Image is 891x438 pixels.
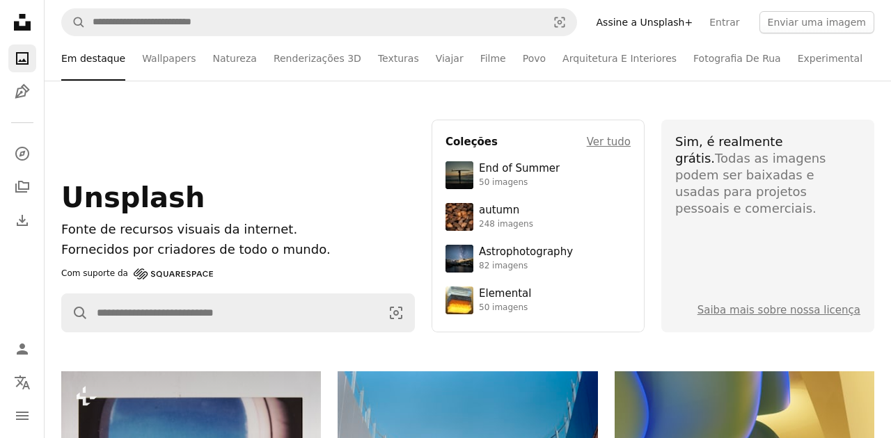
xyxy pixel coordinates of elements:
a: Histórico de downloads [8,206,36,234]
div: 50 imagens [479,177,560,188]
a: Astrophotography82 imagens [445,245,631,273]
a: Renderizações 3D [274,36,361,81]
div: Elemental [479,287,531,301]
div: 248 imagens [479,219,533,230]
a: autumn248 imagens [445,203,631,231]
a: Fotos [8,44,36,72]
div: End of Summer [479,162,560,176]
button: Enviar uma imagem [759,11,874,33]
div: Com suporte da [61,266,213,282]
a: Texturas [378,36,419,81]
div: 50 imagens [479,302,531,314]
a: Entrar / Cadastrar-se [8,335,36,363]
h4: Coleções [445,133,498,150]
a: Ilustrações [8,78,36,106]
div: Astrophotography [479,245,573,259]
form: Pesquise conteúdo visual em todo o site [61,8,577,36]
p: Fornecidos por criadores de todo o mundo. [61,240,415,260]
form: Pesquise conteúdo visual em todo o site [61,293,415,332]
a: Filme [480,36,506,81]
img: premium_photo-1754398386796-ea3dec2a6302 [445,161,473,189]
button: Idioma [8,368,36,396]
a: Início — Unsplash [8,8,36,39]
a: Assine a Unsplash+ [588,11,702,33]
h1: Fonte de recursos visuais da internet. [61,220,415,240]
a: Experimental [798,36,862,81]
span: Sim, é realmente grátis. [675,134,782,165]
div: Todas as imagens podem ser baixadas e usadas para projetos pessoais e comerciais. [675,133,860,217]
span: Unsplash [61,181,205,213]
a: Coleções [8,173,36,201]
a: Natureza [213,36,257,81]
button: Pesquisa visual [543,9,576,35]
img: photo-1538592487700-be96de73306f [445,245,473,273]
a: Saiba mais sobre nossa licença [697,304,860,316]
a: Fotografia De Rua [693,36,781,81]
a: Povo [523,36,546,81]
img: premium_photo-1751985761161-8a269d884c29 [445,286,473,314]
a: Ver tudo [587,133,631,150]
a: Arquitetura E Interiores [562,36,677,81]
a: Wallpapers [142,36,196,81]
button: Pesquise na Unsplash [62,9,86,35]
a: End of Summer50 imagens [445,161,631,189]
a: Explorar [8,140,36,168]
div: 82 imagens [479,261,573,272]
a: Elemental50 imagens [445,286,631,314]
button: Menu [8,402,36,430]
img: photo-1637983927634-619de4ccecac [445,203,473,231]
a: Viajar [436,36,464,81]
div: autumn [479,204,533,218]
a: Entrar [701,11,748,33]
button: Pesquise na Unsplash [62,294,88,332]
button: Pesquisa visual [378,294,414,332]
